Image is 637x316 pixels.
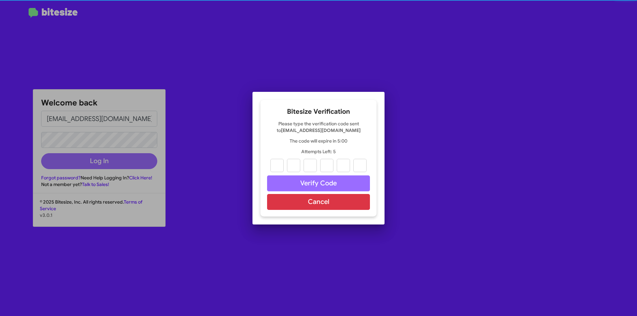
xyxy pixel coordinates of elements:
[267,148,370,155] p: Attempts Left: 5
[267,106,370,117] h2: Bitesize Verification
[267,138,370,144] p: The code will expire in 5:00
[267,120,370,134] p: Please type the verification code sent to
[267,194,370,210] button: Cancel
[267,175,370,191] button: Verify Code
[281,127,361,133] strong: [EMAIL_ADDRESS][DOMAIN_NAME]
